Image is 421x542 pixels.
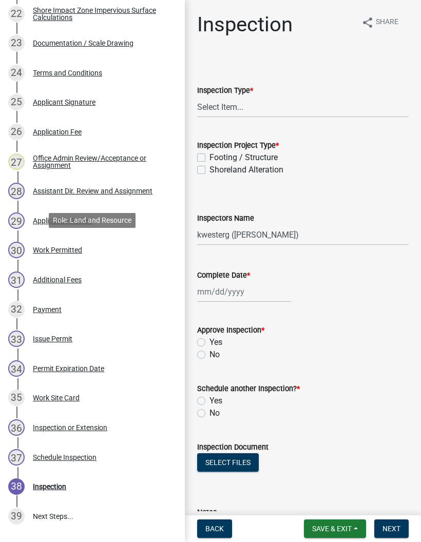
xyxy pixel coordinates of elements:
[197,215,254,222] label: Inspectors Name
[33,276,82,283] div: Additional Fees
[33,128,82,135] div: Application Fee
[8,65,25,81] div: 24
[197,87,253,94] label: Inspection Type
[197,12,293,37] h1: Inspection
[33,217,93,224] div: Application Review
[197,509,217,516] label: Notes
[197,444,269,451] label: Inspection Document
[33,335,72,342] div: Issue Permit
[33,424,107,431] div: Inspection or Extension
[8,508,25,525] div: 39
[8,360,25,377] div: 34
[33,99,95,106] div: Applicant Signature
[209,395,222,407] label: Yes
[33,306,62,313] div: Payment
[197,519,232,538] button: Back
[8,94,25,110] div: 25
[33,246,82,254] div: Work Permitted
[33,483,66,490] div: Inspection
[49,213,136,228] div: Role: Land and Resource
[8,6,25,22] div: 22
[8,153,25,170] div: 27
[361,16,374,29] i: share
[33,154,168,169] div: Office Admin Review/Acceptance or Assignment
[8,183,25,199] div: 28
[197,327,264,334] label: Approve Inspection
[209,151,278,164] label: Footing / Structure
[353,12,407,32] button: shareShare
[209,407,220,419] label: No
[376,16,398,29] span: Share
[209,349,220,361] label: No
[197,142,279,149] label: Inspection Project Type
[312,525,352,533] span: Save & Exit
[8,124,25,140] div: 26
[197,385,300,393] label: Schedule another Inspection?
[33,69,102,76] div: Terms and Conditions
[8,419,25,436] div: 36
[205,525,224,533] span: Back
[33,394,80,401] div: Work Site Card
[197,281,291,302] input: mm/dd/yyyy
[8,331,25,347] div: 33
[374,519,409,538] button: Next
[382,525,400,533] span: Next
[8,242,25,258] div: 30
[8,35,25,51] div: 23
[197,272,250,279] label: Complete Date
[8,212,25,229] div: 29
[33,40,133,47] div: Documentation / Scale Drawing
[8,449,25,466] div: 37
[33,187,152,195] div: Assistant Dir. Review and Assignment
[33,454,97,461] div: Schedule Inspection
[8,272,25,288] div: 31
[8,478,25,495] div: 38
[33,7,168,21] div: Shore Impact Zone Impervious Surface Calculations
[197,453,259,472] button: Select files
[304,519,366,538] button: Save & Exit
[8,301,25,318] div: 32
[8,390,25,406] div: 35
[33,365,104,372] div: Permit Expiration Date
[209,164,283,176] label: Shoreland Alteration
[209,336,222,349] label: Yes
